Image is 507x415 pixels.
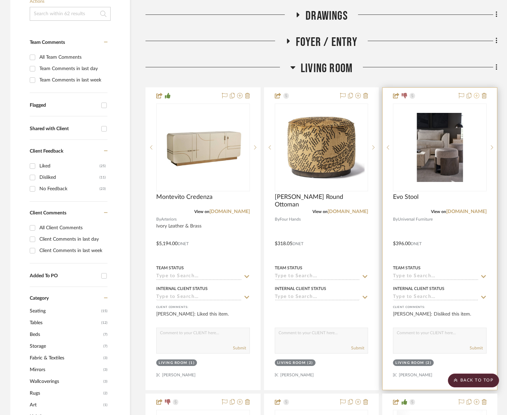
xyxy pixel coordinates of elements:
div: Internal Client Status [275,286,326,292]
div: Shared with Client [30,126,98,132]
span: Seating [30,305,100,317]
scroll-to-top-button: BACK TO TOP [448,374,499,387]
span: Client Feedback [30,149,63,154]
div: [PERSON_NAME]: Liked this item. [156,311,250,325]
span: [PERSON_NAME] Round Ottoman [275,193,368,209]
div: Client Comments in last day [39,234,106,245]
span: (3) [103,364,107,375]
div: Team Comments in last week [39,75,106,86]
span: Montevito Credenza [156,193,213,201]
span: (2) [103,388,107,399]
img: Montevito Credenza [160,104,246,191]
div: Added To PO [30,273,98,279]
span: Arteriors [161,216,177,223]
span: (3) [103,376,107,387]
span: Wallcoverings [30,376,102,387]
div: [PERSON_NAME]: Disliked this item. [393,311,487,325]
div: Disliked [39,172,100,183]
span: View on [194,210,209,214]
span: Team Comments [30,40,65,45]
span: Rugs [30,387,102,399]
span: (7) [103,329,107,340]
input: Type to Search… [275,273,360,280]
span: Client Comments [30,211,66,215]
span: Art [30,399,102,411]
span: By [156,216,161,223]
span: (3) [103,353,107,364]
img: Evo Stool [394,113,486,182]
div: No Feedback [39,183,100,194]
div: Internal Client Status [393,286,444,292]
span: Mirrors [30,364,102,376]
button: Submit [351,345,364,351]
div: Team Status [393,265,421,271]
span: Foyer / Entry [296,35,357,50]
a: [DOMAIN_NAME] [209,209,250,214]
input: Search within 62 results [30,7,111,21]
a: [DOMAIN_NAME] [446,209,487,214]
div: All Client Comments [39,222,106,233]
input: Type to Search… [393,273,478,280]
div: (1) [189,360,195,366]
span: Storage [30,340,102,352]
span: Drawings [306,9,348,23]
span: (15) [101,306,107,317]
input: Type to Search… [393,294,478,301]
a: [DOMAIN_NAME] [328,209,368,214]
div: Living Room [277,360,306,366]
span: Universal Furniture [398,216,433,223]
span: (1) [103,399,107,411]
span: Beds [30,329,102,340]
div: Liked [39,161,100,172]
span: Tables [30,317,100,329]
div: (25) [100,161,106,172]
span: View on [312,210,328,214]
span: Category [30,296,49,301]
div: Living Room [159,360,187,366]
span: By [393,216,398,223]
div: Flagged [30,103,98,108]
span: Fabric & Textiles [30,352,102,364]
div: (11) [100,172,106,183]
div: Team Status [156,265,184,271]
div: Team Status [275,265,302,271]
span: Living Room [301,61,353,76]
span: Four Hands [280,216,301,223]
div: Internal Client Status [156,286,208,292]
div: (2) [426,360,432,366]
button: Submit [233,345,246,351]
div: 0 [393,104,486,191]
span: View on [431,210,446,214]
div: All Team Comments [39,52,106,63]
div: Client Comments in last week [39,245,106,256]
input: Type to Search… [156,294,242,301]
img: Sinclair Round Ottoman [278,104,365,191]
span: Evo Stool [393,193,419,201]
span: (12) [101,317,107,328]
span: (7) [103,341,107,352]
input: Type to Search… [156,273,242,280]
span: By [275,216,280,223]
input: Type to Search… [275,294,360,301]
div: Team Comments in last day [39,63,106,74]
div: (23) [100,183,106,194]
div: (2) [307,360,313,366]
button: Submit [470,345,483,351]
div: Living Room [395,360,424,366]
